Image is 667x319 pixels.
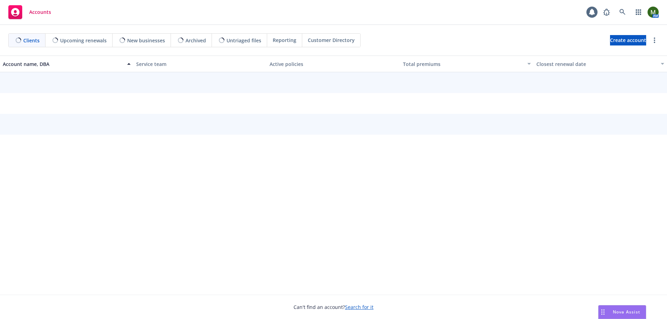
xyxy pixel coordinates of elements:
button: Total premiums [400,56,534,72]
a: Search [616,5,629,19]
span: Clients [23,37,40,44]
div: Active policies [270,60,397,68]
span: Customer Directory [308,36,355,44]
a: more [650,36,659,44]
div: Account name, DBA [3,60,123,68]
a: Accounts [6,2,54,22]
img: photo [648,7,659,18]
button: Nova Assist [598,305,646,319]
div: Drag to move [599,305,607,319]
span: Reporting [273,36,296,44]
span: Nova Assist [613,309,640,315]
div: Service team [136,60,264,68]
a: Search for it [345,304,373,310]
a: Report a Bug [600,5,614,19]
button: Closest renewal date [534,56,667,72]
span: Accounts [29,9,51,15]
a: Create account [610,35,646,45]
a: Switch app [632,5,645,19]
span: Can't find an account? [294,303,373,311]
button: Active policies [267,56,400,72]
span: Untriaged files [227,37,261,44]
span: Upcoming renewals [60,37,107,44]
button: Service team [133,56,267,72]
div: Total premiums [403,60,523,68]
span: Archived [186,37,206,44]
span: New businesses [127,37,165,44]
div: Closest renewal date [536,60,657,68]
span: Create account [610,34,646,47]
